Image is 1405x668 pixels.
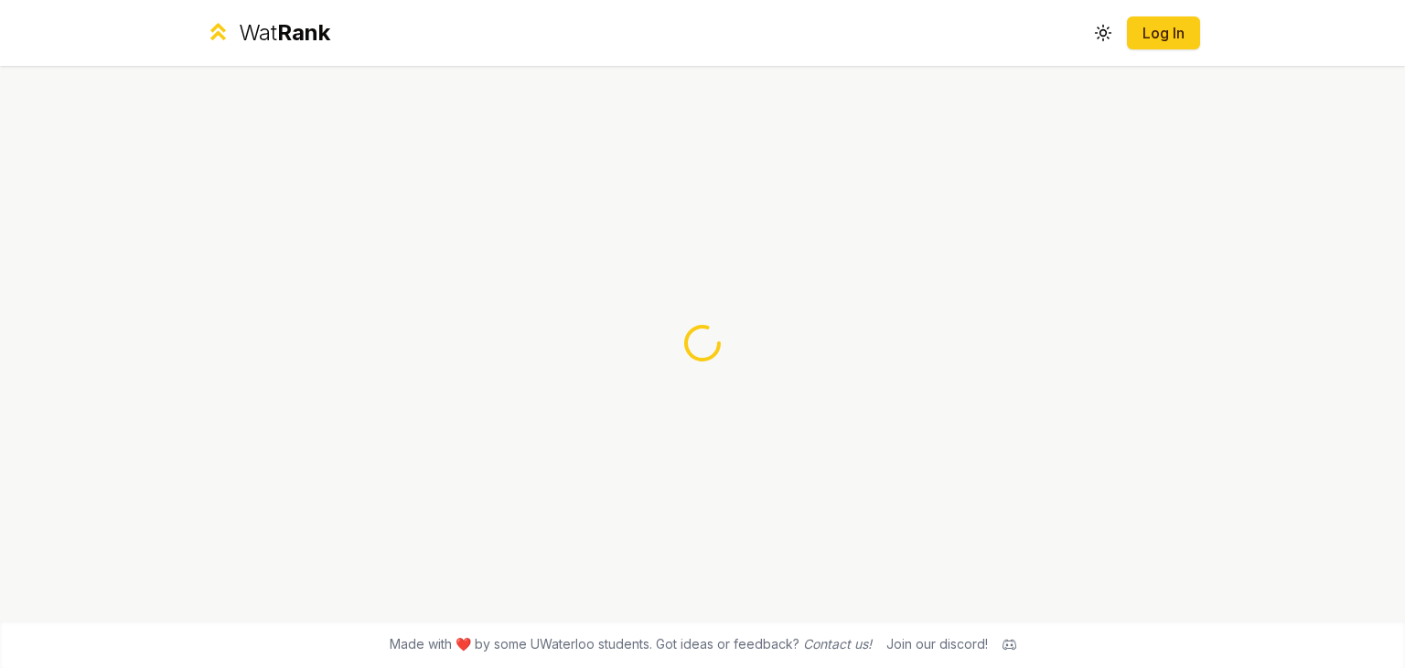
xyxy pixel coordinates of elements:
a: Contact us! [803,636,872,652]
div: Join our discord! [886,635,988,653]
div: Wat [239,18,330,48]
a: Log In [1142,22,1185,44]
button: Log In [1127,16,1200,49]
a: WatRank [205,18,330,48]
span: Made with ❤️ by some UWaterloo students. Got ideas or feedback? [390,635,872,653]
span: Rank [277,19,330,46]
